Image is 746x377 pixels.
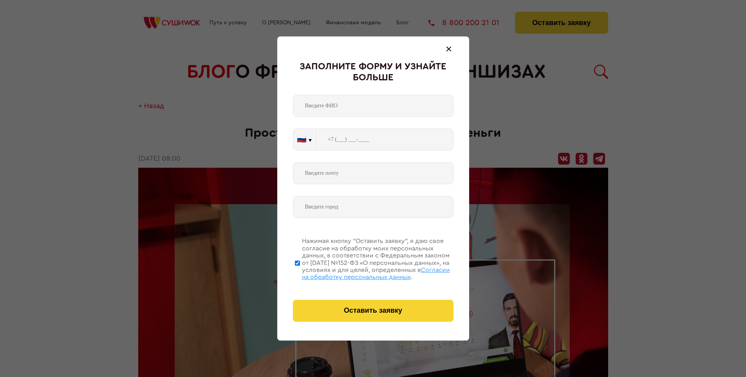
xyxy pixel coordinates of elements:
input: Введите почту [293,162,453,184]
button: Оставить заявку [293,300,453,322]
div: Нажимая кнопку “Оставить заявку”, я даю свое согласие на обработку моих персональных данных, в со... [302,237,453,281]
input: Введите город [293,196,453,218]
div: Заполните форму и узнайте больше [293,62,453,83]
span: Согласии на обработку персональных данных [302,267,450,280]
input: +7 (___) ___-____ [316,129,453,150]
button: 🇷🇺 [293,129,316,150]
input: Введите ФИО [293,95,453,117]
